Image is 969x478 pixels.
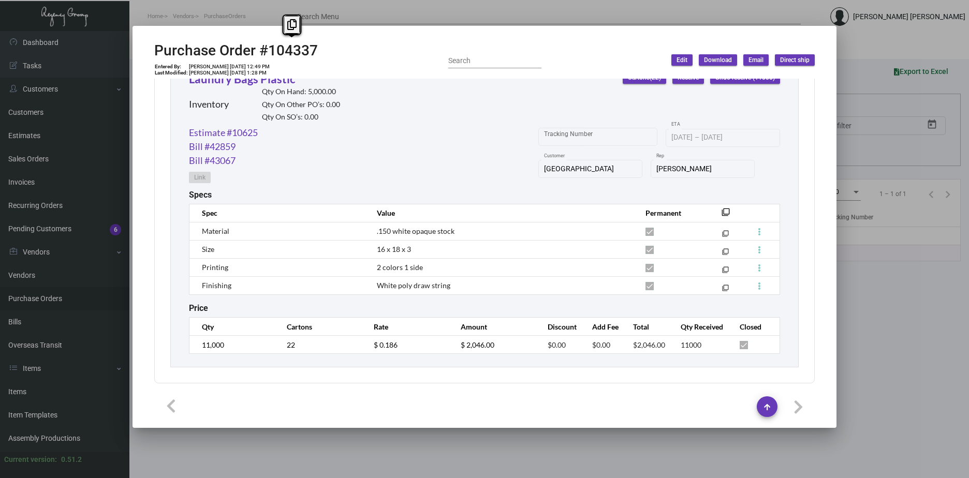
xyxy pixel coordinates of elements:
span: $0.00 [592,340,610,349]
mat-icon: filter_none [722,250,729,257]
th: Closed [729,318,780,336]
span: Edit [677,56,687,65]
mat-icon: filter_none [722,287,729,293]
th: Discount [537,318,581,336]
a: Estimate #10625 [189,126,258,140]
span: Email [748,56,764,65]
th: Amount [450,318,537,336]
span: Direct ship [780,56,810,65]
span: 2 colors 1 side [377,263,423,272]
th: Qty [189,318,276,336]
input: End date [701,133,751,142]
td: Last Modified: [154,70,188,76]
button: Receive [672,72,704,84]
input: Start date [671,133,693,142]
th: Permanent [635,204,706,222]
th: Cartons [276,318,363,336]
h2: Specs [189,190,212,200]
span: – [695,133,699,142]
a: Laundry Bags Plastic [189,72,296,86]
button: Email [743,54,769,66]
i: Copy [287,19,297,30]
mat-icon: filter_none [722,211,730,219]
h2: Purchase Order #104337 [154,42,318,59]
span: (22) [650,74,661,82]
h2: Qty On Hand: 5,000.00 [262,87,340,96]
button: Direct ship [775,54,815,66]
span: Size [202,245,214,253]
span: $2,046.00 [633,340,665,349]
span: Material [202,227,229,235]
button: Undo receive (11000) [710,72,780,84]
button: Download [699,54,737,66]
th: Add Fee [582,318,623,336]
span: White poly draw string [377,281,450,290]
th: Value [366,204,635,222]
span: 11000 [681,340,701,349]
td: Entered By: [154,64,188,70]
button: Edit [671,54,693,66]
a: Bill #43067 [189,154,236,168]
div: Current version: [4,454,57,465]
td: [PERSON_NAME] [DATE] 12:49 PM [188,64,270,70]
h2: Price [189,303,208,313]
a: Bill #42859 [189,140,236,154]
div: 0.51.2 [61,454,82,465]
mat-icon: filter_none [722,232,729,239]
th: Qty Received [670,318,729,336]
span: Undo receive (11000) [715,73,775,82]
button: Link [189,172,211,183]
span: Download [704,56,732,65]
button: Cartons(22) [623,72,666,84]
span: Cartons [628,73,661,82]
h2: Qty On SO’s: 0.00 [262,113,340,122]
span: 16 x 18 x 3 [377,245,411,253]
h2: Qty On Other PO’s: 0.00 [262,100,340,109]
mat-icon: filter_none [722,268,729,275]
span: $0.00 [548,340,566,349]
span: Printing [202,263,228,272]
span: Link [194,173,205,182]
span: Receive [678,73,699,82]
td: [PERSON_NAME] [DATE] 1:28 PM [188,70,270,76]
span: .150 white opaque stock [377,227,454,235]
h2: Inventory [189,99,229,110]
th: Rate [363,318,450,336]
span: Finishing [202,281,231,290]
th: Spec [189,204,366,222]
th: Total [623,318,670,336]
